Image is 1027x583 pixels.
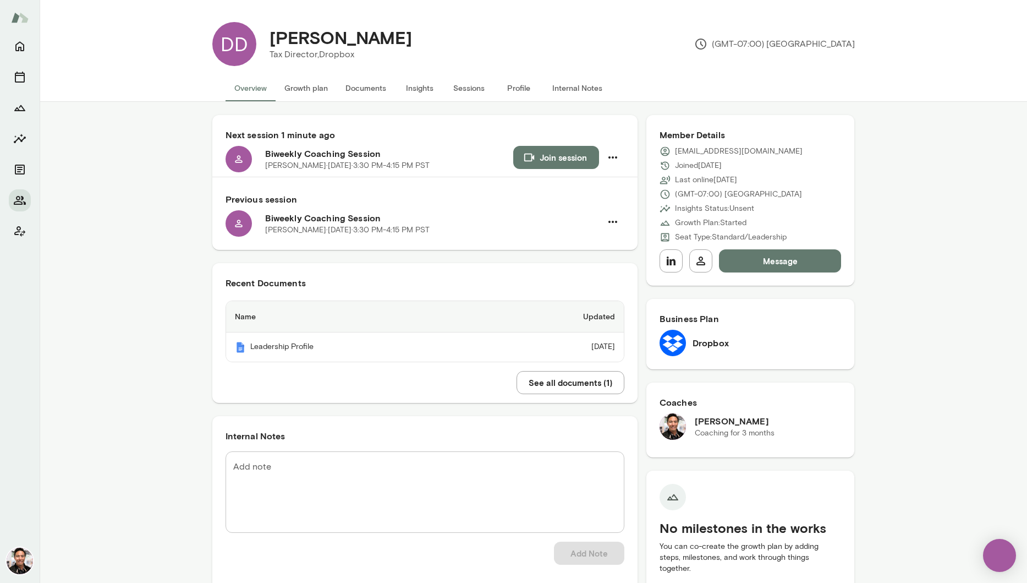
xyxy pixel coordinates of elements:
[494,75,543,101] button: Profile
[513,146,599,169] button: Join session
[226,429,624,443] h6: Internal Notes
[276,75,337,101] button: Growth plan
[270,27,412,48] h4: [PERSON_NAME]
[719,249,842,273] button: Message
[543,75,611,101] button: Internal Notes
[675,232,787,243] p: Seat Type: Standard/Leadership
[265,160,430,171] p: [PERSON_NAME] · [DATE] · 3:30 PM-4:15 PM PST
[660,413,686,440] img: Albert Villarde
[226,75,276,101] button: Overview
[235,342,246,353] img: Mento | Coaching sessions
[226,333,489,362] th: Leadership Profile
[488,333,624,362] td: [DATE]
[226,193,624,206] h6: Previous session
[517,371,624,394] button: See all documents (1)
[675,146,803,157] p: [EMAIL_ADDRESS][DOMAIN_NAME]
[675,160,722,171] p: Joined [DATE]
[270,48,412,61] p: Tax Director, Dropbox
[9,189,31,211] button: Members
[9,97,31,119] button: Growth Plan
[660,312,842,325] h6: Business Plan
[675,175,737,186] p: Last online [DATE]
[7,548,33,574] img: Albert Villarde
[9,66,31,88] button: Sessions
[265,211,601,225] h6: Biweekly Coaching Session
[660,541,842,574] p: You can co-create the growth plan by adding steps, milestones, and work through things together.
[265,147,513,160] h6: Biweekly Coaching Session
[9,220,31,242] button: Client app
[265,225,430,236] p: [PERSON_NAME] · [DATE] · 3:30 PM-4:15 PM PST
[9,35,31,57] button: Home
[675,189,802,200] p: (GMT-07:00) [GEOGRAPHIC_DATA]
[11,7,29,28] img: Mento
[337,75,395,101] button: Documents
[226,276,624,290] h6: Recent Documents
[660,519,842,537] h5: No milestones in the works
[660,128,842,141] h6: Member Details
[660,396,842,409] h6: Coaches
[9,128,31,150] button: Insights
[395,75,444,101] button: Insights
[675,217,746,228] p: Growth Plan: Started
[226,128,624,141] h6: Next session 1 minute ago
[695,415,775,428] h6: [PERSON_NAME]
[212,22,256,66] div: DD
[444,75,494,101] button: Sessions
[226,301,489,333] th: Name
[695,428,775,439] p: Coaching for 3 months
[675,203,754,214] p: Insights Status: Unsent
[488,301,624,333] th: Updated
[9,159,31,181] button: Documents
[693,336,729,350] h6: Dropbox
[694,37,855,51] p: (GMT-07:00) [GEOGRAPHIC_DATA]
